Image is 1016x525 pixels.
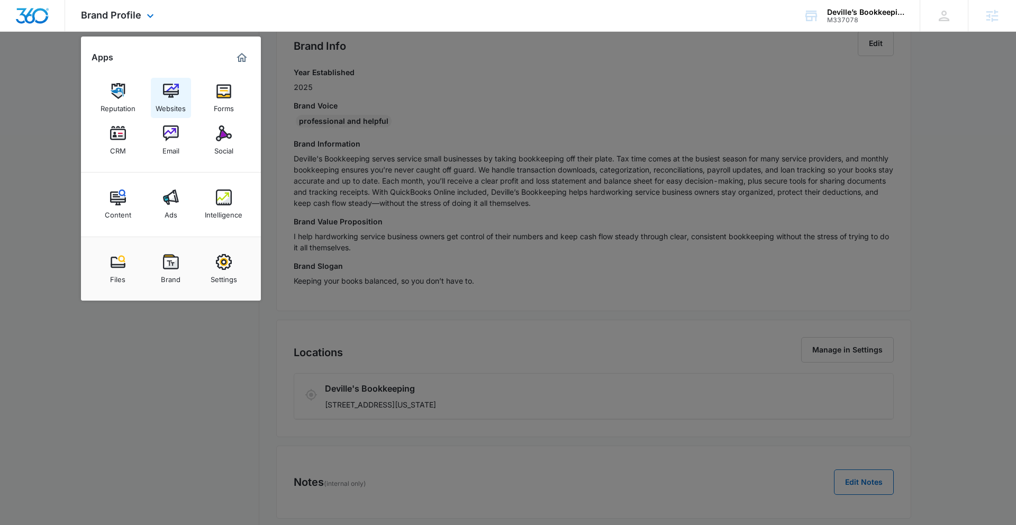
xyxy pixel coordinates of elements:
div: Content [105,205,131,219]
a: Settings [204,249,244,289]
span: Brand Profile [81,10,141,21]
a: CRM [98,120,138,160]
a: Brand [151,249,191,289]
div: Settings [211,270,237,284]
div: Social [214,141,233,155]
a: Forms [204,78,244,118]
div: Intelligence [205,205,242,219]
div: Websites [156,99,186,113]
a: Websites [151,78,191,118]
div: Forms [214,99,234,113]
a: Ads [151,184,191,224]
div: Files [110,270,125,284]
div: CRM [110,141,126,155]
a: Reputation [98,78,138,118]
div: account name [827,8,904,16]
a: Social [204,120,244,160]
h2: Apps [92,52,113,62]
div: Reputation [101,99,135,113]
a: Content [98,184,138,224]
a: Intelligence [204,184,244,224]
div: Ads [165,205,177,219]
a: Email [151,120,191,160]
a: Marketing 360® Dashboard [233,49,250,66]
div: Email [162,141,179,155]
a: Files [98,249,138,289]
div: account id [827,16,904,24]
div: Brand [161,270,180,284]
